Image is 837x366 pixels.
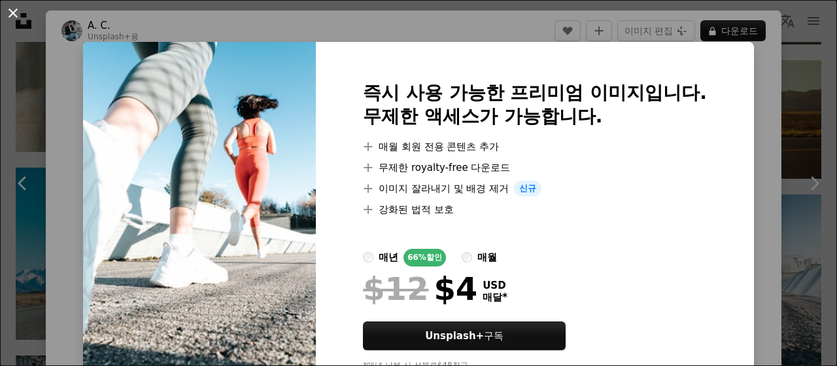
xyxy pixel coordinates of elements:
li: 이미지 잘라내기 및 배경 제거 [363,181,707,196]
input: 매년66%할인 [363,252,373,263]
h2: 즉시 사용 가능한 프리미엄 이미지입니다. 무제한 액세스가 가능합니다. [363,81,707,128]
strong: Unsplash+ [425,330,484,342]
button: Unsplash+구독 [363,321,566,350]
li: 강화된 법적 보호 [363,202,707,217]
li: 매월 회원 전용 콘텐츠 추가 [363,139,707,155]
div: $4 [363,272,477,306]
span: $12 [363,272,428,306]
span: 신규 [514,181,541,196]
div: 매년 [379,249,398,265]
input: 매월 [462,252,472,263]
div: 66% 할인 [403,249,446,266]
li: 무제한 royalty-free 다운로드 [363,160,707,175]
div: 매월 [477,249,497,265]
span: USD [483,280,507,291]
